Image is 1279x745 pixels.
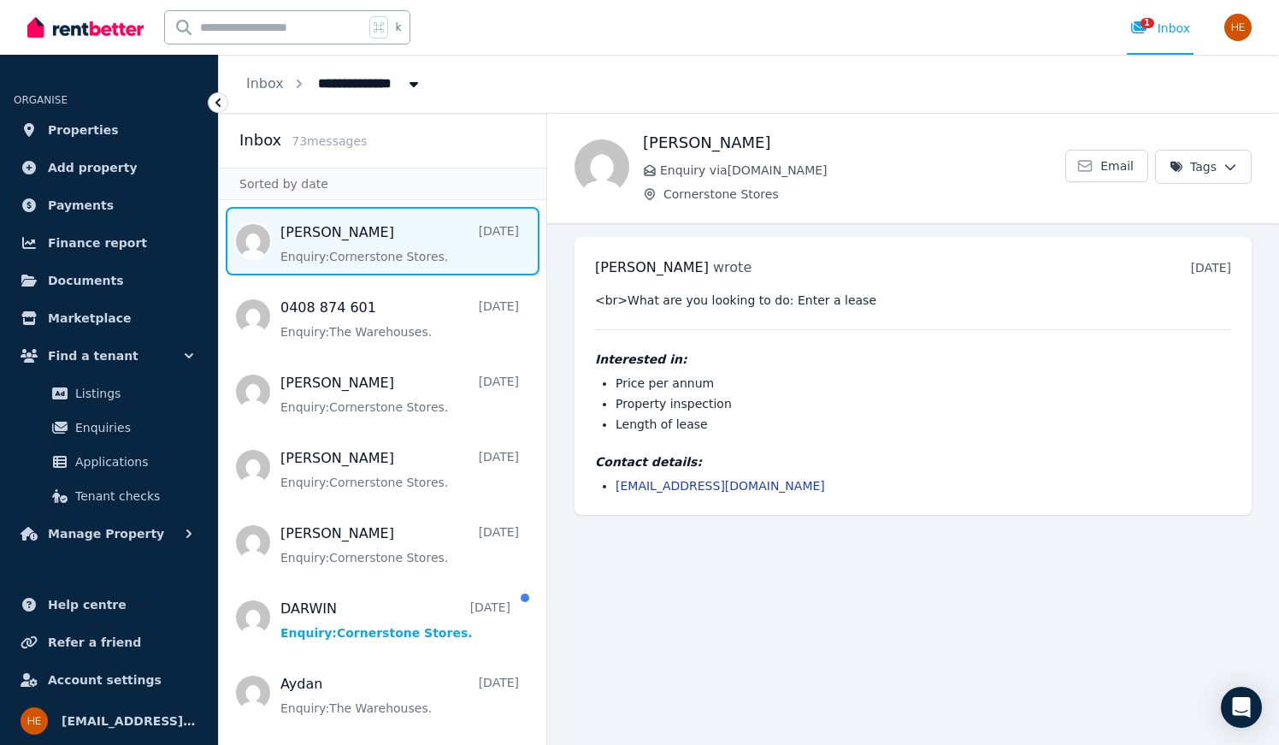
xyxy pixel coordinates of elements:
a: 0408 874 601[DATE]Enquiry:The Warehouses. [280,298,519,340]
a: DARWIN[DATE]Enquiry:Cornerstone Stores. [280,599,510,642]
h2: Inbox [239,128,281,152]
span: [PERSON_NAME] [595,259,709,275]
a: Applications [21,445,197,479]
span: Enquiries [75,417,191,438]
span: Refer a friend [48,632,141,653]
span: [EMAIL_ADDRESS][DOMAIN_NAME] [62,711,197,731]
a: Refer a friend [14,625,204,659]
nav: Breadcrumb [219,55,450,113]
a: Aydan[DATE]Enquiry:The Warehouses. [280,674,519,717]
span: wrote [713,259,751,275]
a: [PERSON_NAME][DATE]Enquiry:Cornerstone Stores. [280,523,519,566]
span: Finance report [48,233,147,253]
h4: Interested in: [595,351,1231,368]
li: Property inspection [616,395,1231,412]
a: [PERSON_NAME][DATE]Enquiry:Cornerstone Stores. [280,373,519,416]
a: Properties [14,113,204,147]
span: Manage Property [48,523,164,544]
time: [DATE] [1191,261,1231,275]
button: Tags [1155,150,1252,184]
span: Cornerstone Stores [663,186,1065,203]
a: Add property [14,151,204,185]
a: Inbox [246,75,284,92]
span: Applications [75,452,191,472]
pre: <br>What are you looking to do: Enter a lease [595,292,1231,309]
span: 1 [1140,18,1154,28]
a: Listings [21,376,197,411]
a: Account settings [14,663,204,697]
h4: Contact details: [595,453,1231,470]
img: RentBetter [27,15,144,40]
span: Documents [48,270,124,291]
span: Find a tenant [48,346,139,366]
a: Help centre [14,588,204,622]
span: Email [1100,157,1134,174]
span: Tags [1170,158,1217,175]
a: Email [1065,150,1148,182]
li: Price per annum [616,375,1231,392]
a: Documents [14,263,204,298]
a: Marketplace [14,301,204,335]
img: hello@cornerstonestores.com [1224,14,1252,41]
span: Enquiry via [DOMAIN_NAME] [660,162,1065,179]
span: Account settings [48,670,162,690]
a: Enquiries [21,411,197,445]
button: Find a tenant [14,339,204,373]
a: Finance report [14,226,204,260]
a: [PERSON_NAME][DATE]Enquiry:Cornerstone Stores. [280,222,519,265]
span: Help centre [48,594,127,615]
button: Manage Property [14,517,204,551]
span: Tenant checks [75,486,191,506]
a: Payments [14,188,204,222]
span: Payments [48,195,114,216]
span: Properties [48,120,119,140]
div: Sorted by date [219,168,546,200]
span: 73 message s [292,134,367,148]
span: ORGANISE [14,94,68,106]
img: Melanie [575,139,629,194]
div: Open Intercom Messenger [1221,687,1262,728]
span: k [395,21,401,34]
span: Listings [75,383,191,404]
a: Tenant checks [21,479,197,513]
img: hello@cornerstonestores.com [21,707,48,735]
a: [PERSON_NAME][DATE]Enquiry:Cornerstone Stores. [280,448,519,491]
li: Length of lease [616,416,1231,433]
h1: [PERSON_NAME] [643,131,1065,155]
span: Add property [48,157,138,178]
div: Inbox [1130,20,1190,37]
span: Marketplace [48,308,131,328]
a: [EMAIL_ADDRESS][DOMAIN_NAME] [616,479,825,493]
